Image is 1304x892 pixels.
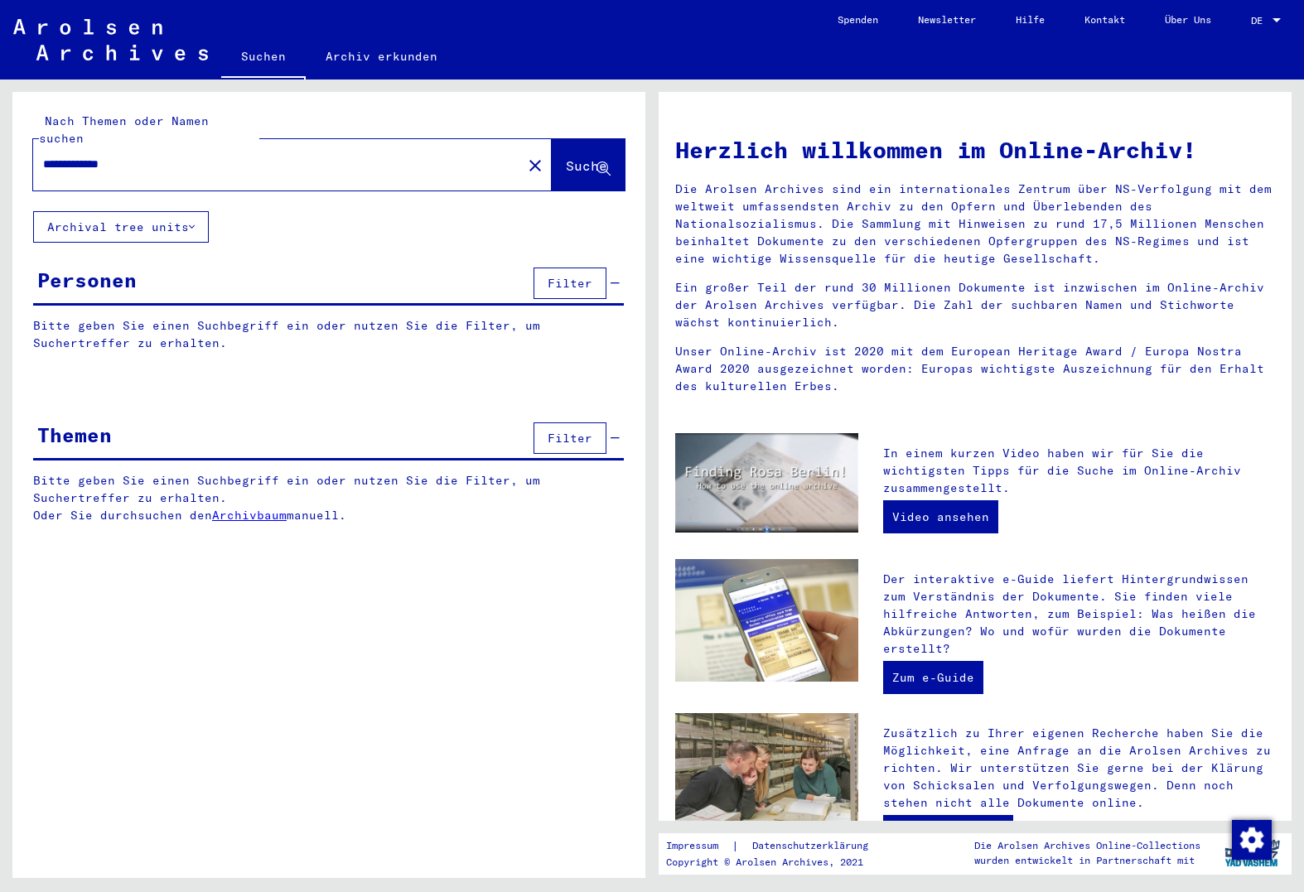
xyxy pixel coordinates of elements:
span: DE [1251,15,1269,27]
img: Zustimmung ändern [1232,820,1272,860]
p: Die Arolsen Archives sind ein internationales Zentrum über NS-Verfolgung mit dem weltweit umfasse... [675,181,1275,268]
button: Filter [534,268,606,299]
img: yv_logo.png [1221,832,1283,874]
img: inquiries.jpg [675,713,858,836]
div: Zustimmung ändern [1231,819,1271,859]
h1: Herzlich willkommen im Online-Archiv! [675,133,1275,167]
img: Arolsen_neg.svg [13,19,208,60]
a: Video ansehen [883,500,998,533]
p: Copyright © Arolsen Archives, 2021 [666,855,888,870]
a: Anfrage stellen [883,815,1013,848]
div: Themen [37,420,112,450]
a: Archiv erkunden [306,36,457,76]
a: Impressum [666,837,732,855]
a: Datenschutzerklärung [739,837,888,855]
p: Bitte geben Sie einen Suchbegriff ein oder nutzen Sie die Filter, um Suchertreffer zu erhalten. [33,317,624,352]
div: | [666,837,888,855]
button: Clear [519,148,552,181]
p: Die Arolsen Archives Online-Collections [974,838,1200,853]
img: eguide.jpg [675,559,858,682]
a: Suchen [221,36,306,80]
p: Unser Online-Archiv ist 2020 mit dem European Heritage Award / Europa Nostra Award 2020 ausgezeic... [675,343,1275,395]
button: Archival tree units [33,211,209,243]
button: Filter [534,422,606,454]
p: wurden entwickelt in Partnerschaft mit [974,853,1200,868]
span: Suche [566,157,607,174]
a: Zum e-Guide [883,661,983,694]
span: Filter [548,276,592,291]
p: Zusätzlich zu Ihrer eigenen Recherche haben Sie die Möglichkeit, eine Anfrage an die Arolsen Arch... [883,725,1275,812]
p: Ein großer Teil der rund 30 Millionen Dokumente ist inzwischen im Online-Archiv der Arolsen Archi... [675,279,1275,331]
p: In einem kurzen Video haben wir für Sie die wichtigsten Tipps für die Suche im Online-Archiv zusa... [883,445,1275,497]
mat-icon: close [525,156,545,176]
span: Filter [548,431,592,446]
p: Bitte geben Sie einen Suchbegriff ein oder nutzen Sie die Filter, um Suchertreffer zu erhalten. O... [33,472,625,524]
p: Der interaktive e-Guide liefert Hintergrundwissen zum Verständnis der Dokumente. Sie finden viele... [883,571,1275,658]
mat-label: Nach Themen oder Namen suchen [39,113,209,146]
button: Suche [552,139,625,190]
a: Archivbaum [212,508,287,523]
img: video.jpg [675,433,858,533]
div: Personen [37,265,137,295]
